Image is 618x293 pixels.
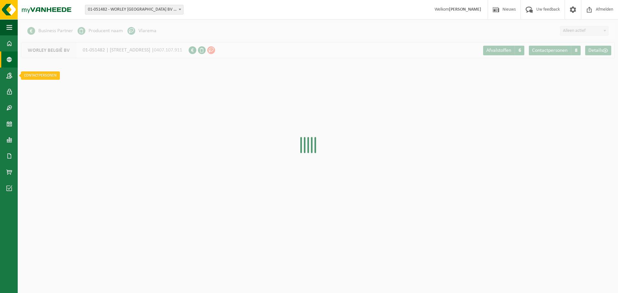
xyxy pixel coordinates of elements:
li: Vlarema [127,26,156,36]
a: Afvalstoffen 6 [483,46,524,55]
span: 8 [571,46,581,55]
span: 01-051482 - WORLEY BELGIË BV - ANTWERPEN [85,5,183,14]
span: Afvalstoffen [486,48,511,53]
div: 01-051482 | [STREET_ADDRESS] | [21,42,189,58]
span: Alleen actief [560,26,608,36]
span: Alleen actief [560,26,608,35]
span: Contactpersonen [532,48,567,53]
span: 6 [515,46,524,55]
span: 0407.107.911 [154,48,182,53]
a: Details [585,46,611,55]
span: WORLEY BELGIË BV [21,42,76,58]
span: Details [588,48,603,53]
li: Producent naam [78,26,123,36]
li: Business Partner [27,26,73,36]
strong: [PERSON_NAME] [449,7,481,12]
a: Contactpersonen 8 [529,46,581,55]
